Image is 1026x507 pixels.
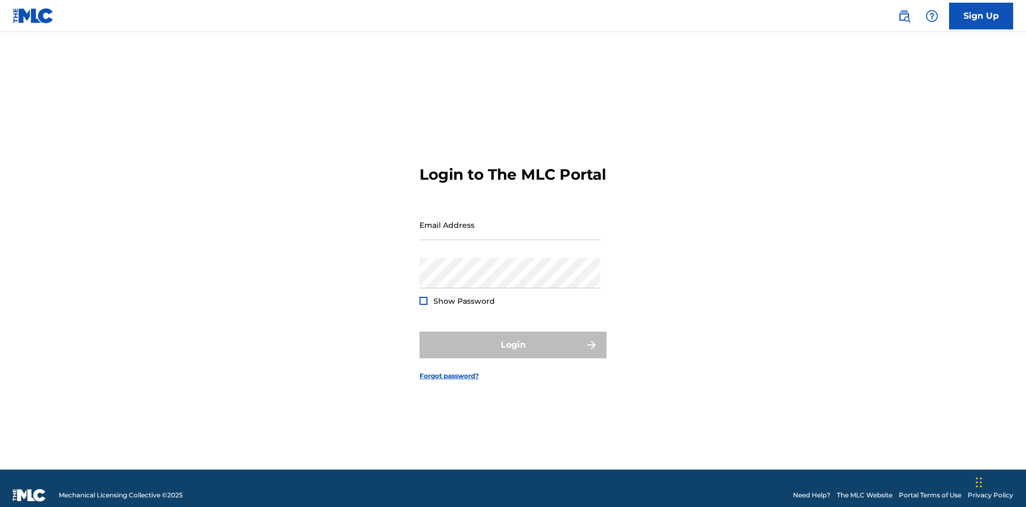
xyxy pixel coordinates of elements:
[976,466,982,498] div: Drag
[13,489,46,502] img: logo
[419,371,479,381] a: Forgot password?
[898,10,911,22] img: search
[949,3,1013,29] a: Sign Up
[837,490,892,500] a: The MLC Website
[893,5,915,27] a: Public Search
[968,490,1013,500] a: Privacy Policy
[793,490,830,500] a: Need Help?
[899,490,961,500] a: Portal Terms of Use
[419,165,606,184] h3: Login to The MLC Portal
[59,490,183,500] span: Mechanical Licensing Collective © 2025
[926,10,938,22] img: help
[13,8,54,24] img: MLC Logo
[973,456,1026,507] iframe: Chat Widget
[433,296,495,306] span: Show Password
[921,5,943,27] div: Help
